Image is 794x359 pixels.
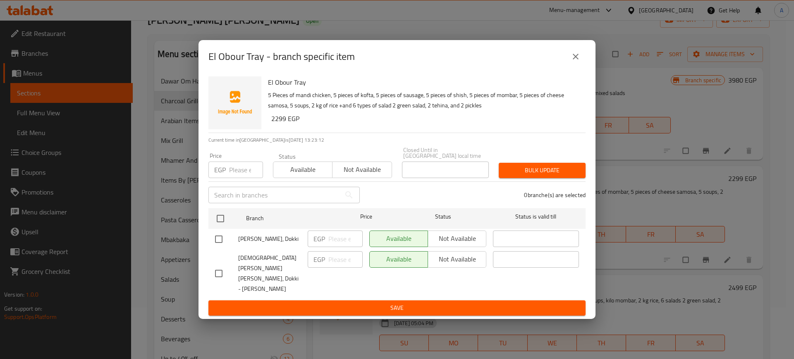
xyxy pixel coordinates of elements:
span: Price [339,212,394,222]
h2: El Obour Tray - branch specific item [208,50,355,63]
span: Branch [246,213,332,223]
p: Current time in [GEOGRAPHIC_DATA] is [DATE] 13:23:12 [208,136,586,144]
span: Status is valid till [493,212,579,222]
span: Available [277,164,329,176]
p: 0 branche(s) are selected [524,191,586,199]
input: Please enter price [229,162,263,178]
h6: El Obour Tray [268,76,579,88]
img: El Obour Tray [208,76,261,129]
button: Available [273,162,332,178]
button: close [566,47,586,67]
p: EGP [313,234,325,244]
p: 5 Pieces of mandi chicken, 5 pieces of kofta, 5 pieces of sausage, 5 pieces of shish, 5 pieces of... [268,90,579,111]
span: Bulk update [505,165,579,176]
span: [PERSON_NAME], Dokki [238,234,301,244]
span: Not available [336,164,388,176]
p: EGP [214,165,226,175]
button: Not available [332,162,392,178]
button: Bulk update [499,163,586,178]
button: Save [208,300,586,316]
span: [DEMOGRAPHIC_DATA][PERSON_NAME] [PERSON_NAME], Dokki - [PERSON_NAME] [238,253,301,294]
input: Please enter price [328,251,363,268]
input: Please enter price [328,231,363,247]
input: Search in branches [208,187,341,203]
span: Status [400,212,486,222]
h6: 2299 EGP [271,113,579,124]
span: Save [215,303,579,313]
p: EGP [313,254,325,264]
